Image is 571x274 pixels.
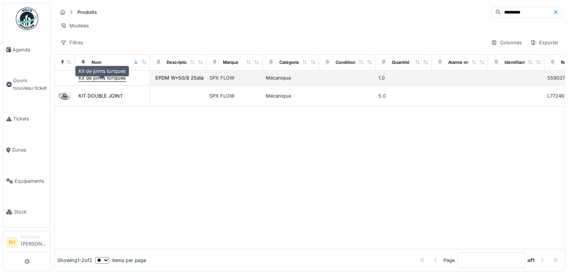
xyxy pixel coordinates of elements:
div: Description [167,59,190,66]
div: KIT DOUBLE JOINT [78,92,123,99]
span: Équipements [15,178,48,185]
div: Modèles [57,20,92,31]
span: Tickets [13,115,48,122]
a: Stock [3,197,51,228]
a: Équipements [3,166,51,197]
strong: of 1 [527,257,535,264]
span: Stock [14,208,48,215]
div: Exporter [527,37,562,48]
div: Alarme niveau bas [448,59,486,66]
div: Mécanique [266,74,316,81]
div: 1.0 [378,74,429,81]
div: Colonnes [488,37,525,48]
div: Nom [92,59,101,66]
span: Ouvrir nouveau ticket [13,77,48,91]
span: Zones [12,146,48,154]
img: Badge_color-CXgf-gQk.svg [16,8,38,30]
li: RH [6,237,18,248]
div: Identifiant interne [505,59,541,66]
li: [PERSON_NAME] [21,234,48,250]
div: EPDM W+50/8 25dia [155,74,203,81]
div: SPX FLOW [209,74,260,81]
div: Filtres [57,37,87,48]
div: Kit de joints toriques [78,74,126,81]
div: Showing 1 - 2 of 2 [57,257,92,264]
div: SPX FLOW [209,92,260,99]
div: Conditionnement [336,59,371,66]
div: items per page [95,257,146,264]
img: KIT DOUBLE JOINT [57,89,72,103]
div: Catégorie [279,59,299,66]
a: Zones [3,134,51,166]
span: Agenda [12,46,48,53]
div: Kit de joints toriques [75,66,129,77]
div: Marque [223,59,238,66]
a: Ouvrir nouveau ticket [3,65,51,104]
div: Page [443,257,455,264]
div: 5.0 [378,92,429,99]
div: Quantité [392,59,410,66]
a: Agenda [3,34,51,65]
div: Technicien [21,234,48,240]
strong: Produits [74,9,100,16]
a: RH Technicien[PERSON_NAME] [6,234,48,252]
div: Mécanique [266,92,316,99]
a: Tickets [3,104,51,135]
